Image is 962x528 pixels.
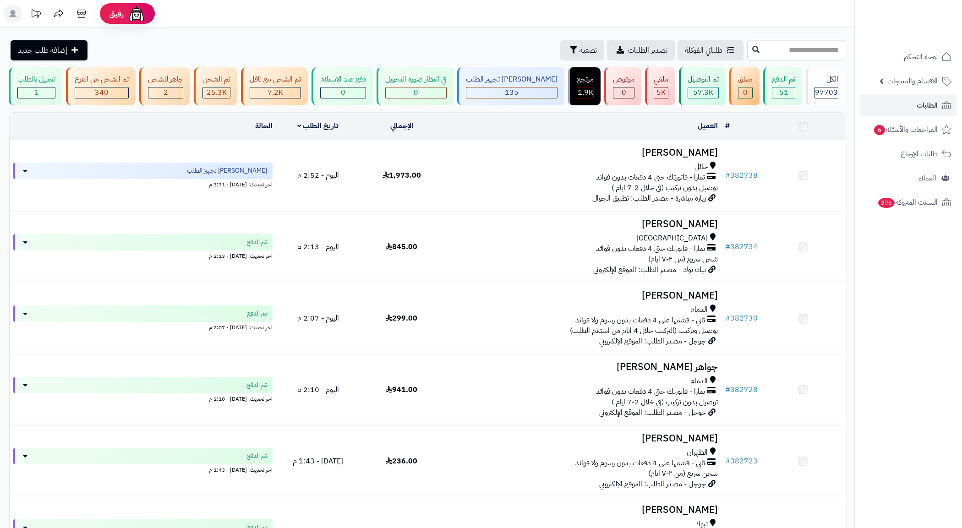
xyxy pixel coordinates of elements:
[255,120,273,131] a: الحالة
[447,505,718,515] h3: [PERSON_NAME]
[860,143,957,165] a: طلبات الإرجاع
[575,315,705,326] span: تابي - قسّمها على 4 دفعات بدون رسوم ولا فوائد
[636,233,708,244] span: [GEOGRAPHIC_DATA]
[385,74,447,85] div: في انتظار صورة التحويل
[247,452,267,461] span: تم الدفع
[877,196,938,209] span: السلات المتروكة
[321,87,366,98] div: 0
[698,120,718,131] a: العميل
[725,241,758,252] a: #382734
[873,123,938,136] span: المراجعات والأسئلة
[239,67,310,105] a: تم الشحن مع ناقل 7.2K
[75,74,129,85] div: تم الشحن من الفرع
[13,179,273,189] div: اخر تحديث: [DATE] - 3:31 م
[297,384,339,395] span: اليوم - 2:10 م
[761,67,804,105] a: تم الدفع 51
[654,74,668,85] div: ملغي
[64,67,137,105] a: تم الشحن من الفرع 340
[596,172,705,183] span: تمارا - فاتورتك حتى 4 دفعات بدون فوائد
[648,468,718,479] span: شحن سريع (من ٢-٧ ايام)
[654,87,668,98] div: 5016
[203,87,230,98] div: 25320
[772,74,795,85] div: تم الدفع
[860,46,957,68] a: لوحة التحكم
[599,407,706,418] span: جوجل - مصدر الطلب: الموقع الإلكتروني
[599,479,706,490] span: جوجل - مصدر الطلب: الموقع الإلكتروني
[918,172,936,185] span: العملاء
[148,74,183,85] div: جاهز للشحن
[247,238,267,247] span: تم الدفع
[874,125,885,136] span: 6
[320,74,366,85] div: دفع عند الاستلام
[7,67,64,105] a: تعديل بالطلب 1
[685,45,722,56] span: طلباتي المُوكلة
[612,397,718,408] span: توصيل بدون تركيب (في خلال 2-7 ايام )
[386,241,417,252] span: 845.00
[860,191,957,213] a: السلات المتروكة396
[725,170,730,181] span: #
[297,241,339,252] span: اليوم - 2:13 م
[383,170,421,181] span: 1,973.00
[164,87,168,98] span: 2
[622,87,626,98] span: 0
[577,87,593,98] div: 1856
[386,313,417,324] span: 299.00
[95,87,109,98] span: 340
[390,120,413,131] a: الإجمالي
[860,167,957,189] a: العملاء
[690,305,708,315] span: الدمام
[693,87,713,98] span: 57.3K
[772,87,795,98] div: 51
[577,74,594,85] div: مرتجع
[24,5,47,25] a: تحديثات المنصة
[596,386,705,397] span: تمارا - فاتورتك حتى 4 دفعات بدون فوائد
[900,19,953,38] img: logo-2.png
[804,67,847,105] a: الكل97703
[560,40,604,60] button: تصفية
[678,40,743,60] a: طلباتي المُوكلة
[694,162,708,172] span: حائل
[613,74,634,85] div: مرفوض
[613,87,634,98] div: 0
[13,393,273,403] div: اخر تحديث: [DATE] - 2:10 م
[34,87,39,98] span: 1
[725,313,730,324] span: #
[466,87,557,98] div: 135
[148,87,183,98] div: 2
[13,464,273,474] div: اخر تحديث: [DATE] - 1:43 م
[602,67,643,105] a: مرفوض 0
[109,8,124,19] span: رفيق
[612,182,718,193] span: توصيل بدون تركيب (في خلال 2-7 ايام )
[860,119,957,141] a: المراجعات والأسئلة6
[725,456,758,467] a: #382723
[901,147,938,160] span: طلبات الإرجاع
[643,67,677,105] a: ملغي 5K
[18,45,67,56] span: إضافة طلب جديد
[75,87,128,98] div: 340
[725,384,758,395] a: #382728
[297,313,339,324] span: اليوم - 2:07 م
[904,50,938,63] span: لوحة التحكم
[688,87,718,98] div: 57255
[887,75,938,87] span: الأقسام والمنتجات
[814,74,838,85] div: الكل
[202,74,230,85] div: تم الشحن
[127,5,146,23] img: ai-face.png
[725,384,730,395] span: #
[725,170,758,181] a: #382738
[18,87,55,98] div: 1
[743,87,748,98] span: 0
[725,313,758,324] a: #382730
[593,264,706,275] span: تيك توك - مصدر الطلب: الموقع الإلكتروني
[738,87,752,98] div: 0
[207,87,227,98] span: 25.3K
[250,74,301,85] div: تم الشحن مع ناقل
[878,198,895,208] span: 396
[725,456,730,467] span: #
[192,67,239,105] a: تم الشحن 25.3K
[386,384,417,395] span: 941.00
[447,362,718,372] h3: جواهر [PERSON_NAME]
[578,87,593,98] span: 1.9K
[738,74,753,85] div: معلق
[447,433,718,444] h3: [PERSON_NAME]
